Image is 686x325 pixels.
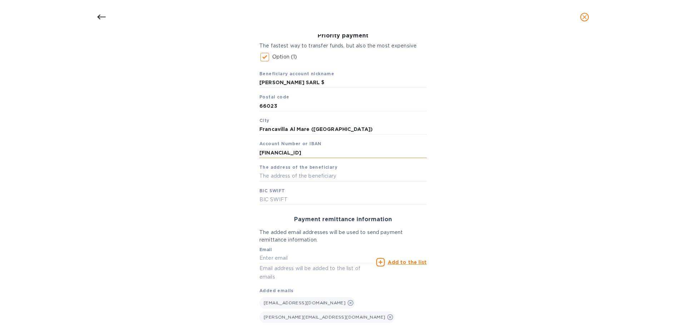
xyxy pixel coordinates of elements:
[259,164,337,170] b: The address of the beneficiary
[259,141,322,146] b: Account Number or IBAN
[259,147,427,158] input: Account Number or IBAN
[259,216,427,223] h3: Payment remittance information
[259,42,427,50] p: The fastest way to transfer funds, but also the most expensive
[259,229,427,244] p: The added email addresses will be used to send payment remittance information.
[259,71,334,76] b: Beneficiary account nickname
[259,77,427,88] input: Beneficiary account nickname
[264,314,385,320] span: [PERSON_NAME][EMAIL_ADDRESS][DOMAIN_NAME]
[264,300,346,305] span: [EMAIL_ADDRESS][DOMAIN_NAME]
[259,253,373,264] input: Enter email
[259,94,289,100] b: Postal code
[259,101,427,111] input: Postal code
[259,311,395,323] div: [PERSON_NAME][EMAIL_ADDRESS][DOMAIN_NAME]
[259,124,427,135] input: City
[259,171,427,182] input: The address of the beneficiary
[259,188,285,193] b: BIC SWIFT
[259,248,272,252] label: Email
[388,259,427,265] u: Add to the list
[576,9,593,26] button: close
[272,53,297,61] p: Option (1)
[259,194,427,205] input: BIC SWIFT
[259,288,294,293] b: Added emails
[259,297,355,309] div: [EMAIL_ADDRESS][DOMAIN_NAME]
[259,118,269,123] b: City
[259,32,427,39] h3: Priority payment
[259,264,373,281] p: Email address will be added to the list of emails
